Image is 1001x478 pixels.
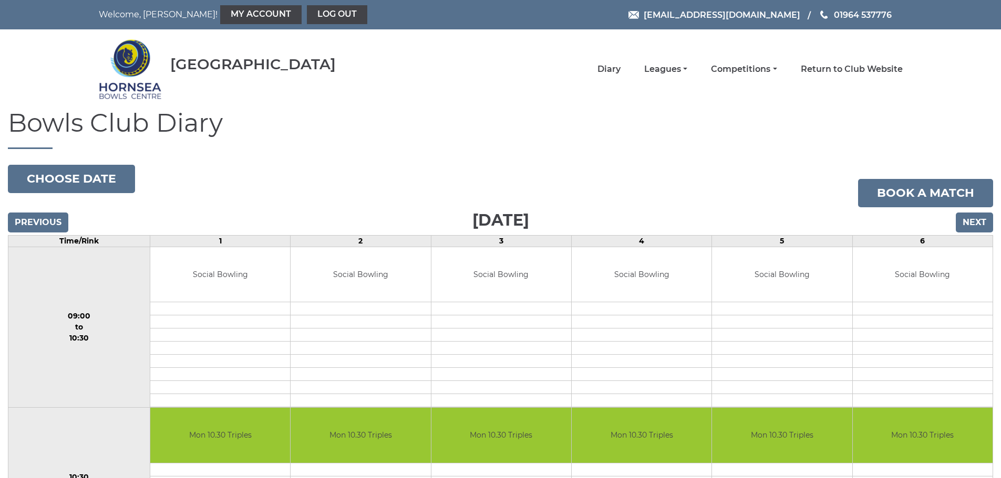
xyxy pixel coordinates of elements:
[150,235,290,247] td: 1
[628,11,639,19] img: Email
[834,9,892,19] span: 01964 537776
[150,247,290,302] td: Social Bowling
[307,5,367,24] a: Log out
[431,408,571,463] td: Mon 10.30 Triples
[644,63,687,75] a: Leagues
[853,408,993,463] td: Mon 10.30 Triples
[712,235,852,247] td: 5
[571,235,711,247] td: 4
[220,5,302,24] a: My Account
[712,247,852,302] td: Social Bowling
[291,247,430,302] td: Social Bowling
[572,408,711,463] td: Mon 10.30 Triples
[819,8,892,22] a: Phone us 01964 537776
[8,109,993,149] h1: Bowls Club Diary
[801,63,903,75] a: Return to Club Website
[150,408,290,463] td: Mon 10.30 Triples
[8,213,68,232] input: Previous
[170,56,336,72] div: [GEOGRAPHIC_DATA]
[431,247,571,302] td: Social Bowling
[858,179,993,207] a: Book a match
[431,235,571,247] td: 3
[956,213,993,232] input: Next
[712,408,852,463] td: Mon 10.30 Triples
[291,235,431,247] td: 2
[99,33,162,106] img: Hornsea Bowls Centre
[572,247,711,302] td: Social Bowling
[628,8,800,22] a: Email [EMAIL_ADDRESS][DOMAIN_NAME]
[8,235,150,247] td: Time/Rink
[711,63,777,75] a: Competitions
[597,63,621,75] a: Diary
[291,408,430,463] td: Mon 10.30 Triples
[853,247,993,302] td: Social Bowling
[8,247,150,408] td: 09:00 to 10:30
[644,9,800,19] span: [EMAIL_ADDRESS][DOMAIN_NAME]
[852,235,993,247] td: 6
[820,10,828,19] img: Phone us
[99,5,425,24] nav: Welcome, [PERSON_NAME]!
[8,165,135,193] button: Choose date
